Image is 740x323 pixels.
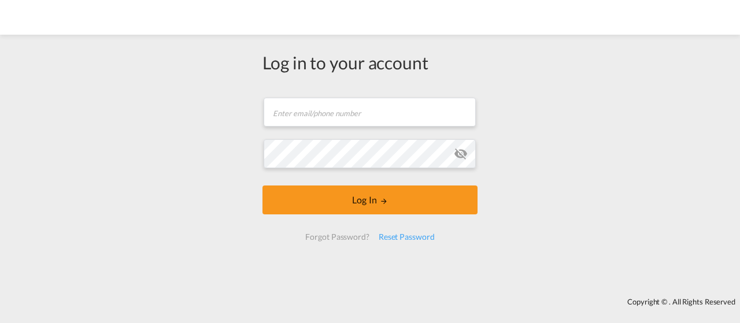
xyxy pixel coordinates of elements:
[301,227,373,247] div: Forgot Password?
[264,98,476,127] input: Enter email/phone number
[454,147,468,161] md-icon: icon-eye-off
[262,185,478,214] button: LOGIN
[262,50,478,75] div: Log in to your account
[374,227,439,247] div: Reset Password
